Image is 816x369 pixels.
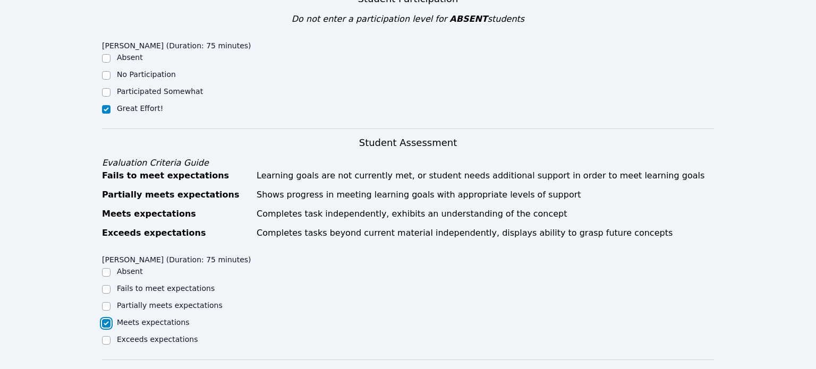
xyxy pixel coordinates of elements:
[117,70,176,79] label: No Participation
[102,169,250,182] div: Fails to meet expectations
[102,208,250,220] div: Meets expectations
[117,87,203,96] label: Participated Somewhat
[117,104,163,113] label: Great Effort!
[117,335,198,344] label: Exceeds expectations
[102,157,714,169] div: Evaluation Criteria Guide
[102,250,251,266] legend: [PERSON_NAME] (Duration: 75 minutes)
[449,14,487,24] span: ABSENT
[117,301,223,310] label: Partially meets expectations
[102,188,250,201] div: Partially meets expectations
[102,227,250,239] div: Exceeds expectations
[117,318,190,327] label: Meets expectations
[257,208,714,220] div: Completes task independently, exhibits an understanding of the concept
[117,53,143,62] label: Absent
[102,36,251,52] legend: [PERSON_NAME] (Duration: 75 minutes)
[257,169,714,182] div: Learning goals are not currently met, or student needs additional support in order to meet learni...
[257,188,714,201] div: Shows progress in meeting learning goals with appropriate levels of support
[102,13,714,25] div: Do not enter a participation level for students
[117,284,215,293] label: Fails to meet expectations
[257,227,714,239] div: Completes tasks beyond current material independently, displays ability to grasp future concepts
[117,267,143,276] label: Absent
[102,135,714,150] h3: Student Assessment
